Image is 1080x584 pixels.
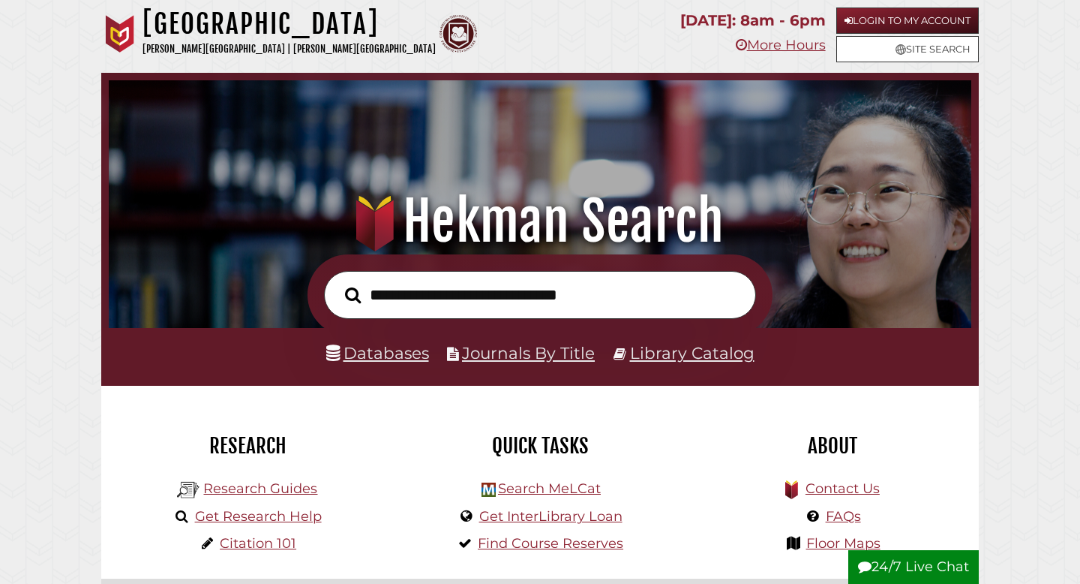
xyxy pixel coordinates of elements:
a: Library Catalog [630,343,754,363]
img: Calvin University [101,15,139,53]
a: Find Course Reserves [478,535,623,552]
a: Research Guides [203,480,317,497]
a: FAQs [826,508,861,525]
a: Floor Maps [806,535,880,552]
p: [DATE]: 8am - 6pm [680,8,826,34]
a: Site Search [836,36,979,62]
h2: Research [112,433,382,459]
h1: Hekman Search [125,188,955,254]
a: Databases [326,343,429,363]
a: More Hours [736,37,826,53]
img: Hekman Library Logo [177,479,199,501]
p: [PERSON_NAME][GEOGRAPHIC_DATA] | [PERSON_NAME][GEOGRAPHIC_DATA] [142,41,436,58]
i: Search [345,286,361,303]
a: Citation 101 [220,535,296,552]
a: Journals By Title [462,343,595,363]
h2: About [697,433,967,459]
h1: [GEOGRAPHIC_DATA] [142,8,436,41]
img: Hekman Library Logo [481,483,496,497]
a: Get Research Help [195,508,322,525]
img: Calvin Theological Seminary [439,15,477,53]
a: Contact Us [805,480,880,497]
a: Get InterLibrary Loan [479,508,622,525]
button: Search [337,283,368,308]
a: Search MeLCat [498,480,601,497]
h2: Quick Tasks [405,433,675,459]
a: Login to My Account [836,8,979,34]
